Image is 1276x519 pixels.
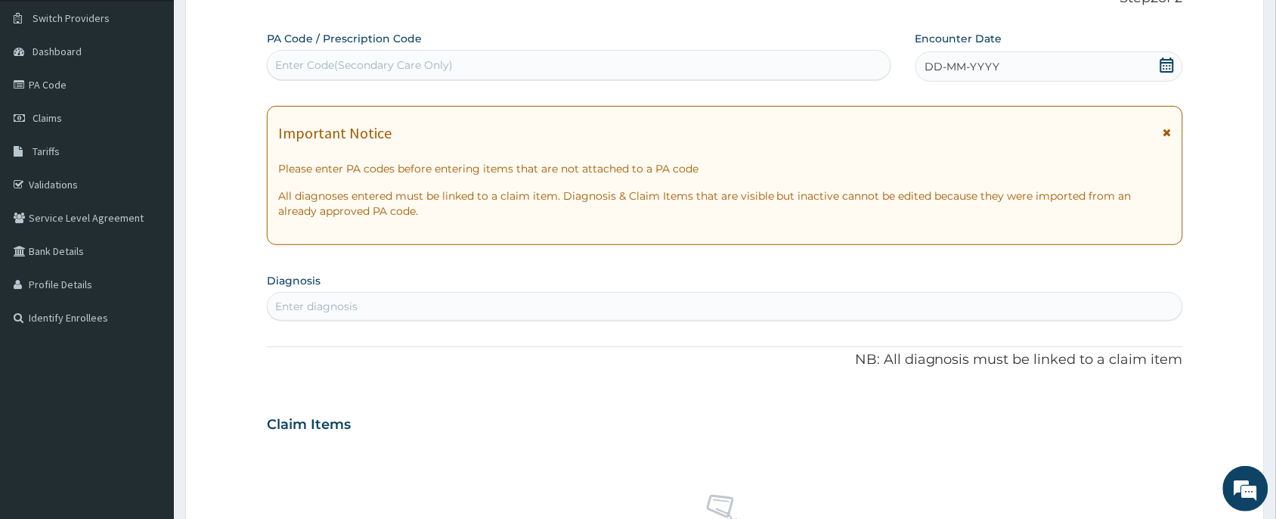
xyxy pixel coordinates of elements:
[8,353,288,406] textarea: Type your message and hit 'Enter'
[275,299,358,314] div: Enter diagnosis
[267,350,1183,370] p: NB: All diagnosis must be linked to a claim item
[278,125,392,141] h1: Important Notice
[88,160,209,313] span: We're online!
[915,31,1002,46] label: Encounter Date
[33,11,110,25] span: Switch Providers
[28,76,61,113] img: d_794563401_company_1708531726252_794563401
[33,111,62,125] span: Claims
[33,145,60,158] span: Tariffs
[248,8,284,44] div: Minimize live chat window
[925,59,1000,74] span: DD-MM-YYYY
[275,57,453,73] div: Enter Code(Secondary Care Only)
[79,85,254,104] div: Chat with us now
[267,31,422,46] label: PA Code / Prescription Code
[267,273,321,288] label: Diagnosis
[267,417,351,434] h3: Claim Items
[278,188,1172,219] p: All diagnoses entered must be linked to a claim item. Diagnosis & Claim Items that are visible bu...
[33,45,82,58] span: Dashboard
[278,161,1172,176] p: Please enter PA codes before entering items that are not attached to a PA code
